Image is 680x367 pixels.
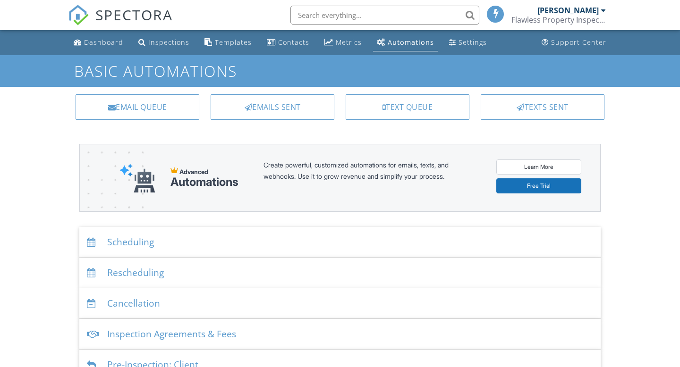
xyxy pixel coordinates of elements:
div: Flawless Property Inspections [511,15,606,25]
div: Dashboard [84,38,123,47]
a: Text Queue [346,94,469,120]
div: Metrics [336,38,362,47]
a: Settings [445,34,491,51]
h1: Basic Automations [74,63,606,79]
a: Support Center [538,34,610,51]
div: [PERSON_NAME] [537,6,599,15]
div: Inspection Agreements & Fees [79,319,601,350]
a: Texts Sent [481,94,604,120]
img: The Best Home Inspection Software - Spectora [68,5,89,25]
a: Emails Sent [211,94,334,120]
div: Cancellation [79,288,601,319]
div: Templates [215,38,252,47]
a: Inspections [135,34,193,51]
span: SPECTORA [95,5,173,25]
a: Free Trial [496,178,581,193]
a: Learn More [496,159,581,175]
img: advanced-banner-bg-f6ff0eecfa0ee76150a1dea9fec4b49f333892f74bc19f1b897a312d7a1b2ff3.png [80,144,144,249]
div: Automations [170,175,238,189]
div: Rescheduling [79,258,601,288]
a: Automations (Basic) [373,34,438,51]
div: Inspections [148,38,189,47]
a: SPECTORA [68,13,173,33]
span: Advanced [179,168,208,175]
div: Scheduling [79,227,601,258]
div: Support Center [551,38,606,47]
a: Metrics [321,34,365,51]
a: Email Queue [76,94,199,120]
input: Search everything... [290,6,479,25]
div: Automations [388,38,434,47]
a: Contacts [263,34,313,51]
div: Contacts [278,38,309,47]
div: Create powerful, customized automations for emails, texts, and webhooks. Use it to grow revenue a... [263,159,471,196]
a: Dashboard [70,34,127,51]
div: Settings [459,38,487,47]
a: Templates [201,34,255,51]
img: automations-robot-e552d721053d9e86aaf3dd9a1567a1c0d6a99a13dc70ea74ca66f792d01d7f0c.svg [119,163,155,193]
